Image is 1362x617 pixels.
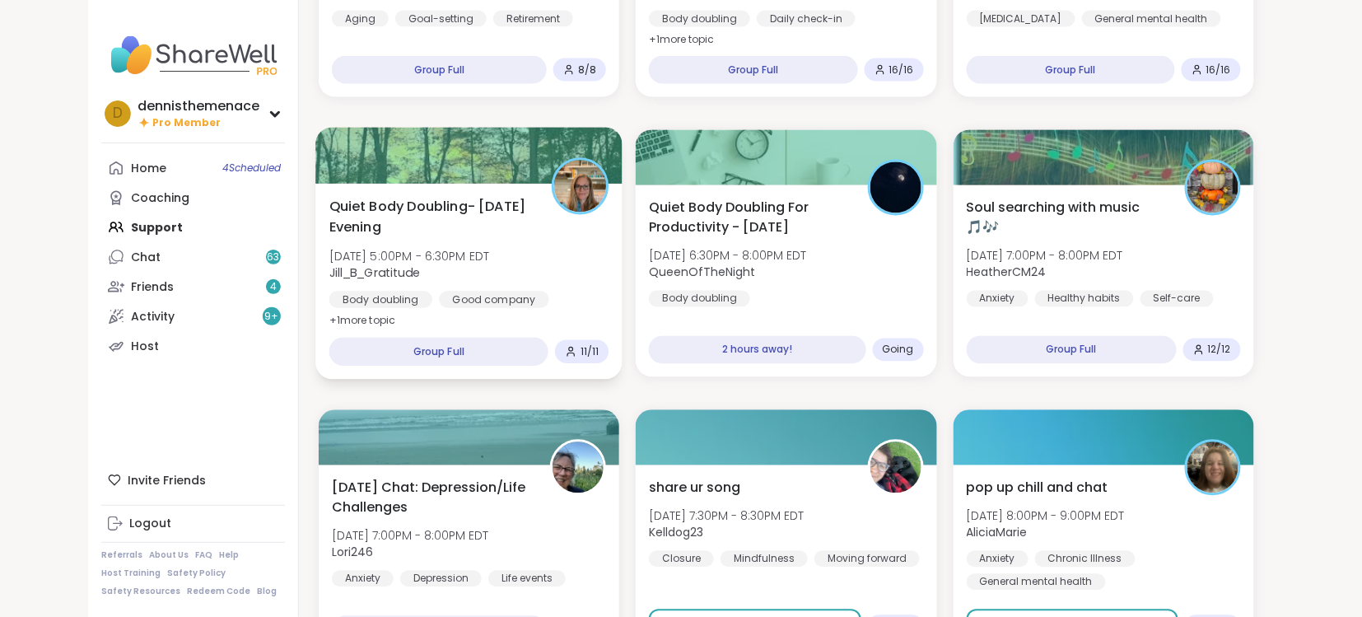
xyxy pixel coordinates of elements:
div: Invite Friends [101,465,285,495]
div: Anxiety [967,551,1028,568]
div: Body doubling [649,291,750,307]
span: 63 [268,250,280,264]
div: Depression [400,571,482,587]
span: [DATE] 8:00PM - 9:00PM EDT [967,508,1125,525]
a: Chat63 [101,242,285,272]
div: Moving forward [814,551,920,568]
div: Home [131,161,166,177]
span: 12 / 12 [1208,344,1231,357]
div: Group Full [967,336,1177,364]
div: Healthy habits [1035,291,1134,307]
a: Safety Policy [167,568,226,579]
div: Mindfulness [721,551,808,568]
span: [DATE] 7:30PM - 8:30PM EDT [649,508,804,525]
img: Jill_B_Gratitude [554,161,606,213]
img: Kelldog23 [870,442,921,493]
div: Closure [649,551,714,568]
div: Retirement [493,11,573,27]
a: Blog [257,586,277,597]
div: Logout [129,516,171,532]
b: Kelldog23 [649,525,703,541]
a: Host Training [101,568,161,579]
div: [MEDICAL_DATA] [967,11,1075,27]
div: Activity [131,309,175,325]
span: Going [883,344,914,357]
span: 9 + [265,310,279,324]
img: HeatherCM24 [1187,162,1238,213]
span: pop up chill and chat [967,479,1108,498]
div: Chronic Illness [1035,551,1136,568]
a: Redeem Code [187,586,250,597]
span: 8 / 8 [578,63,596,77]
a: Referrals [101,549,142,561]
a: Logout [101,509,285,539]
span: [DATE] 7:00PM - 8:00PM EDT [967,248,1123,264]
a: Help [219,549,239,561]
span: [DATE] 6:30PM - 8:00PM EDT [649,248,806,264]
span: 16 / 16 [889,63,914,77]
b: AliciaMarie [967,525,1028,541]
span: Quiet Body Doubling- [DATE] Evening [329,197,534,237]
a: Activity9+ [101,301,285,331]
div: Goal-setting [395,11,487,27]
div: Host [131,339,159,355]
b: Lori246 [332,545,373,561]
div: Anxiety [967,291,1028,307]
div: Life events [488,571,566,587]
span: [DATE] 5:00PM - 6:30PM EDT [329,248,490,264]
a: Safety Resources [101,586,180,597]
div: Anxiety [332,571,394,587]
span: [DATE] 7:00PM - 8:00PM EDT [332,528,488,545]
div: Group Full [332,56,547,84]
span: Soul searching with music 🎵🎶 [967,199,1167,238]
span: 4 [270,280,277,294]
div: Coaching [131,190,189,207]
img: Lori246 [553,442,604,493]
div: Group Full [967,56,1175,84]
div: General mental health [967,574,1106,591]
img: ShareWell Nav Logo [101,26,285,84]
div: General mental health [1082,11,1221,27]
span: [DATE] Chat: Depression/Life Challenges [332,479,532,518]
span: Pro Member [152,116,221,130]
a: Coaching [101,183,285,213]
div: Group Full [329,338,549,367]
a: Home4Scheduled [101,153,285,183]
div: Friends [131,279,174,296]
a: About Us [149,549,189,561]
span: 16 / 16 [1206,63,1231,77]
span: 4 Scheduled [222,161,281,175]
div: Good company [439,292,549,308]
div: Group Full [649,56,857,84]
a: Host [101,331,285,361]
div: Body doubling [329,292,432,308]
span: Quiet Body Doubling For Productivity - [DATE] [649,199,849,238]
div: dennisthemenace [138,97,259,115]
span: share ur song [649,479,740,498]
b: HeatherCM24 [967,264,1047,281]
span: d [113,103,123,124]
img: QueenOfTheNight [870,162,921,213]
div: Body doubling [649,11,750,27]
span: 11 / 11 [581,345,599,358]
b: Jill_B_Gratitude [329,264,421,281]
div: 2 hours away! [649,336,865,364]
div: Self-care [1140,291,1214,307]
div: Daily check-in [757,11,856,27]
a: Friends4 [101,272,285,301]
img: AliciaMarie [1187,442,1238,493]
div: Chat [131,250,161,266]
a: FAQ [195,549,212,561]
div: Aging [332,11,389,27]
b: QueenOfTheNight [649,264,755,281]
